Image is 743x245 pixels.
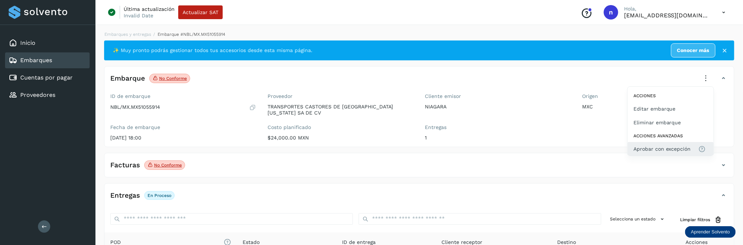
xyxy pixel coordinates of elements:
[5,35,90,51] div: Inicio
[628,102,714,116] button: Editar embarque
[5,52,90,68] div: Embarques
[20,91,55,98] a: Proveedores
[633,133,683,138] span: Acciones avanzadas
[628,116,714,129] button: Eliminar embarque
[20,57,52,64] a: Embarques
[691,229,730,235] p: Aprender Solvento
[685,226,736,238] div: Aprender Solvento
[104,72,734,90] div: EmbarqueNo conformeAccionesEditar embarqueEliminar embarqueAcciones avanzadasAprobar con excepción
[633,145,691,153] span: Aprobar con excepción
[5,87,90,103] div: Proveedores
[628,142,714,156] button: Aprobar con excepción
[5,70,90,86] div: Cuentas por pagar
[633,93,656,98] span: Acciones
[20,74,73,81] a: Cuentas por pagar
[20,39,35,46] a: Inicio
